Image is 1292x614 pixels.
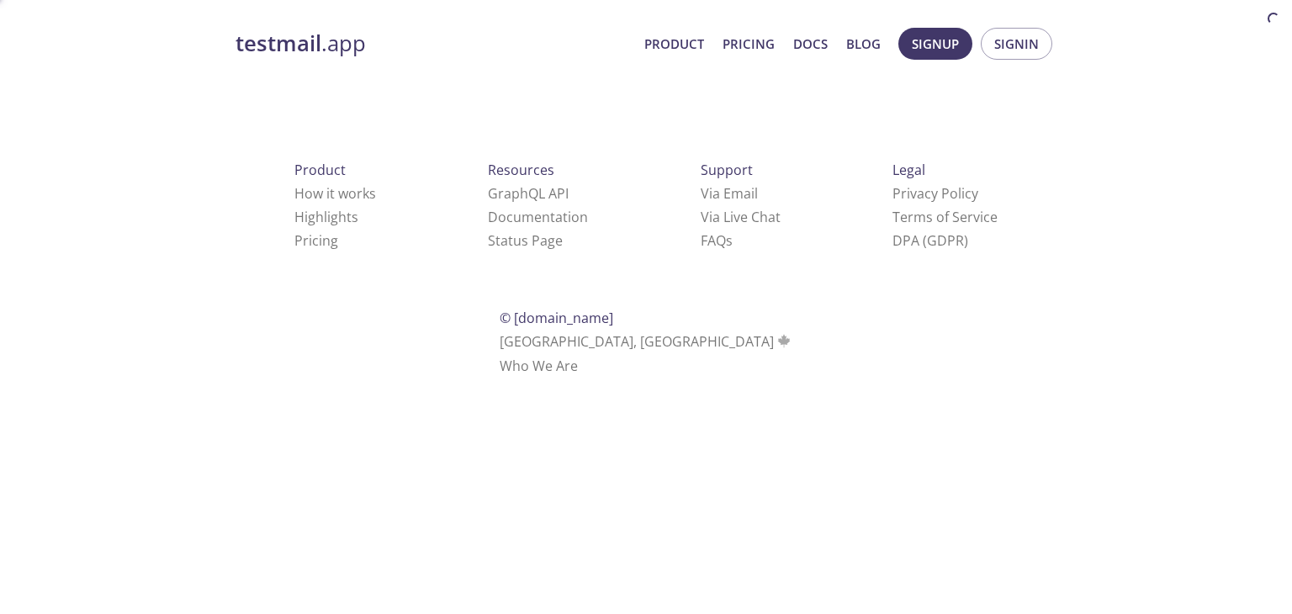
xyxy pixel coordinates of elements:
a: DPA (GDPR) [892,231,968,250]
a: Privacy Policy [892,184,978,203]
span: Legal [892,161,925,179]
a: Pricing [294,231,338,250]
a: Via Live Chat [701,208,781,226]
span: © [DOMAIN_NAME] [500,309,613,327]
a: Status Page [488,231,563,250]
a: Who We Are [500,357,578,375]
a: How it works [294,184,376,203]
span: Signin [994,33,1039,55]
span: Product [294,161,346,179]
a: FAQ [701,231,733,250]
a: Blog [846,33,881,55]
span: Signup [912,33,959,55]
span: [GEOGRAPHIC_DATA], [GEOGRAPHIC_DATA] [500,332,793,351]
span: Support [701,161,753,179]
strong: testmail [236,29,321,58]
a: GraphQL API [488,184,569,203]
button: Signup [898,28,972,60]
span: s [726,231,733,250]
a: Pricing [723,33,775,55]
a: Docs [793,33,828,55]
a: Documentation [488,208,588,226]
a: Product [644,33,704,55]
a: testmail.app [236,29,631,58]
a: Via Email [701,184,758,203]
a: Terms of Service [892,208,998,226]
button: Signin [981,28,1052,60]
a: Highlights [294,208,358,226]
span: Resources [488,161,554,179]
